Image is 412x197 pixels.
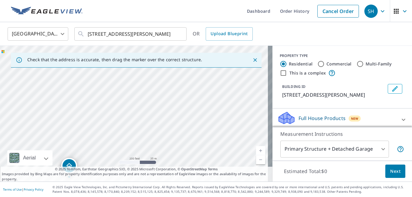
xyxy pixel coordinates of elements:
[280,130,404,138] p: Measurement Instructions
[282,84,306,89] p: BUILDING ID
[351,116,359,121] span: New
[24,187,43,192] a: Privacy Policy
[397,145,404,153] span: Your report will include the primary structure and a detached garage if one exists.
[364,5,378,18] div: SH
[385,165,405,178] button: Next
[211,30,248,38] span: Upload Blueprint
[279,165,332,178] p: Estimated Total: $0
[3,187,22,192] a: Terms of Use
[52,185,409,194] p: © 2025 Eagle View Technologies, Inc. and Pictometry International Corp. All Rights Reserved. Repo...
[208,167,218,171] a: Terms
[251,56,259,64] button: Close
[256,155,265,164] a: Current Level 18, Zoom Out
[206,27,252,41] a: Upload Blueprint
[27,57,202,62] p: Check that the address is accurate, then drag the marker over the correct structure.
[317,5,359,18] a: Cancel Order
[61,158,77,177] div: Dropped pin, building 1, Residential property, 316 Thomas School Rd Greensburg, PA 15601
[280,141,389,158] div: Primary Structure + Detached Garage
[289,70,326,76] label: This is a complex
[21,150,38,165] div: Aerial
[282,91,385,98] p: [STREET_ADDRESS][PERSON_NAME]
[11,7,83,16] img: EV Logo
[277,111,407,128] div: Full House ProductsNew
[3,188,43,191] p: |
[326,61,352,67] label: Commercial
[55,167,218,172] span: © 2025 TomTom, Earthstar Geographics SIO, © 2025 Microsoft Corporation, ©
[366,61,392,67] label: Multi-Family
[390,168,400,175] span: Next
[388,84,402,94] button: Edit building 1
[8,25,68,42] div: [GEOGRAPHIC_DATA]
[88,25,174,42] input: Search by address or latitude-longitude
[193,27,253,41] div: OR
[299,115,346,122] p: Full House Products
[181,167,207,171] a: OpenStreetMap
[280,53,405,58] div: PROPERTY TYPE
[256,146,265,155] a: Current Level 18, Zoom In
[7,150,52,165] div: Aerial
[289,61,312,67] label: Residential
